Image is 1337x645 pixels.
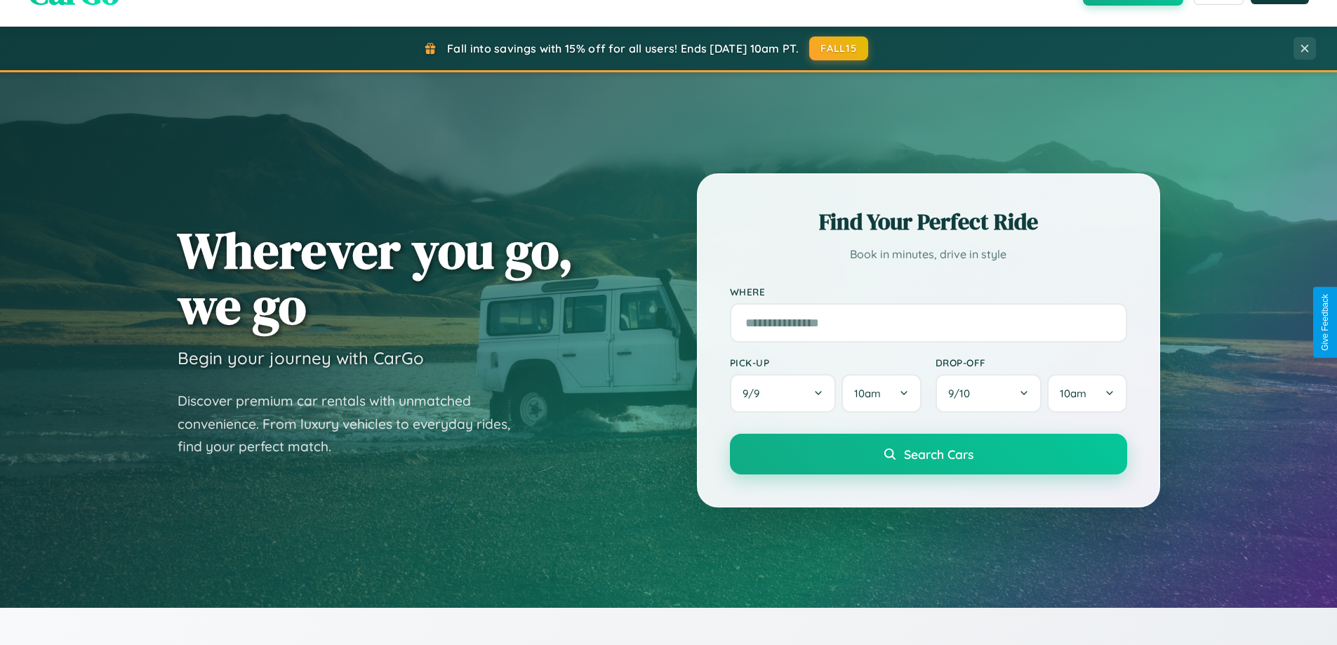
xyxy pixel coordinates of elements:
p: Book in minutes, drive in style [730,244,1127,265]
label: Pick-up [730,357,922,368]
h3: Begin your journey with CarGo [178,347,424,368]
button: 10am [1047,374,1126,413]
label: Where [730,286,1127,298]
span: 9 / 10 [948,387,977,400]
span: 10am [1060,387,1086,400]
span: 10am [854,387,881,400]
button: 10am [842,374,921,413]
span: Fall into savings with 15% off for all users! Ends [DATE] 10am PT. [447,41,799,55]
h2: Find Your Perfect Ride [730,206,1127,237]
label: Drop-off [936,357,1127,368]
span: 9 / 9 [743,387,766,400]
h1: Wherever you go, we go [178,222,573,333]
button: FALL15 [809,36,868,60]
button: 9/9 [730,374,837,413]
span: Search Cars [904,446,973,462]
button: Search Cars [730,434,1127,474]
p: Discover premium car rentals with unmatched convenience. From luxury vehicles to everyday rides, ... [178,390,528,458]
button: 9/10 [936,374,1042,413]
div: Give Feedback [1320,294,1330,351]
